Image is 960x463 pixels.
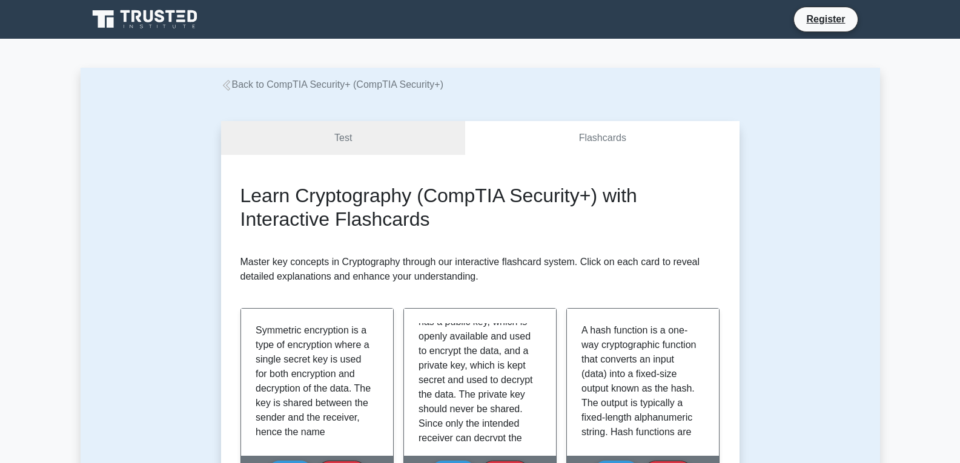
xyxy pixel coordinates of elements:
[240,255,720,284] p: Master key concepts in Cryptography through our interactive flashcard system. Click on each card ...
[221,121,466,156] a: Test
[221,79,443,90] a: Back to CompTIA Security+ (CompTIA Security+)
[465,121,739,156] a: Flashcards
[240,184,720,231] h2: Learn Cryptography (CompTIA Security+) with Interactive Flashcards
[799,11,852,27] a: Register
